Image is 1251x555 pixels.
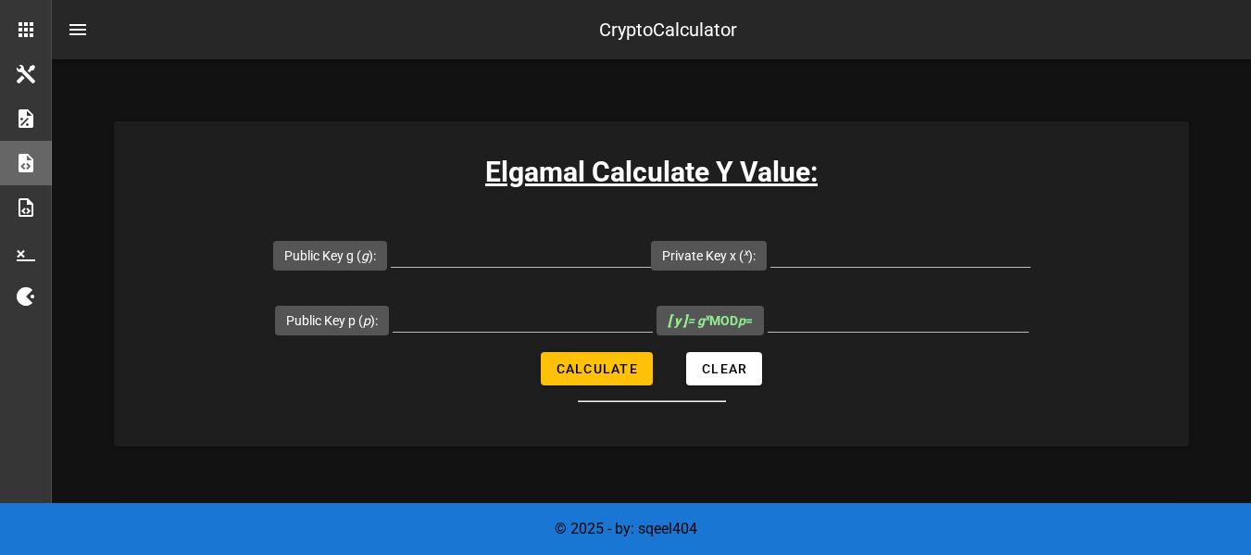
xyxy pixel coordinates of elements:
span: Clear [701,361,747,376]
button: Clear [686,352,762,385]
sup: x [744,246,748,259]
span: © 2025 - by: sqeel404 [555,520,697,537]
h3: Elgamal Calculate Y Value: [114,151,1189,193]
span: Calculate [556,361,638,376]
button: Calculate [541,352,653,385]
b: [ y ] [668,313,687,328]
i: = g [668,313,709,328]
span: MOD = [668,313,753,328]
i: p [363,313,370,328]
label: Public Key g ( ): [284,246,376,265]
label: Private Key x ( ): [662,246,756,265]
div: CryptoCalculator [599,16,737,44]
sup: x [705,311,709,323]
label: Public Key p ( ): [286,311,378,330]
i: p [738,313,745,328]
button: nav-menu-toggle [56,7,100,52]
i: g [361,248,369,263]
